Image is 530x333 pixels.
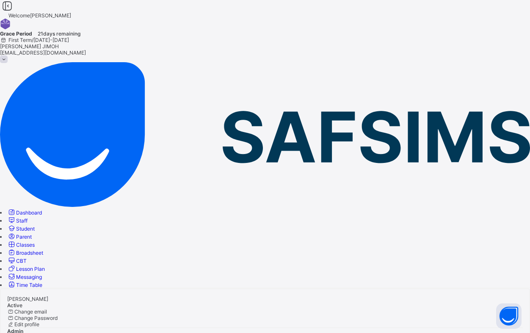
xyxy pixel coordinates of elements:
span: Change email [14,308,47,315]
span: Change Password [14,315,58,321]
span: Active [7,302,22,308]
span: CBT [16,258,27,264]
span: Lesson Plan [16,266,45,272]
span: Broadsheet [16,250,43,256]
button: Open asap [496,303,522,329]
span: Edit profile [14,321,39,327]
a: Broadsheet [7,250,43,256]
span: Welcome [PERSON_NAME] [8,12,71,19]
span: Student [16,226,35,232]
span: Classes [16,242,35,248]
span: [PERSON_NAME] [7,296,48,302]
a: Classes [7,242,35,248]
span: 21 days remaining [38,30,80,37]
a: CBT [7,258,27,264]
a: Student [7,226,35,232]
span: Messaging [16,274,42,280]
a: Time Table [7,282,42,288]
span: Dashboard [16,209,42,216]
a: Lesson Plan [7,266,45,272]
a: Dashboard [7,209,42,216]
a: Messaging [7,274,42,280]
a: Staff [7,217,28,224]
span: Time Table [16,282,42,288]
span: Staff [16,217,28,224]
a: Parent [7,234,32,240]
span: Parent [16,234,32,240]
